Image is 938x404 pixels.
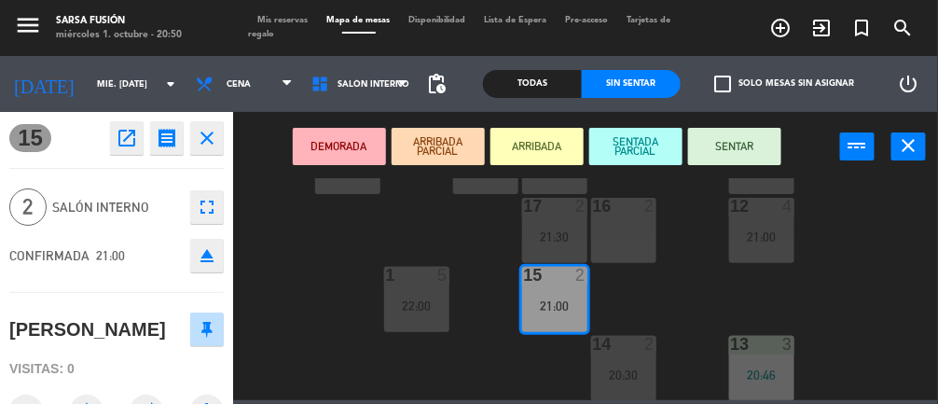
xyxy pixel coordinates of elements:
i: eject [196,244,218,267]
div: 12 [731,198,732,215]
span: CONFIRMADA [9,248,90,263]
i: arrow_drop_down [159,73,182,95]
div: 4 [782,198,793,215]
button: ARRIBADA [490,128,584,165]
div: 20:46 [729,369,794,382]
div: 5 [437,267,448,284]
div: 21:00 [522,300,587,313]
button: receipt [150,121,184,155]
span: Mapa de mesas [318,16,400,24]
span: 2 [9,188,47,226]
span: pending_actions [425,73,448,95]
span: 21:00 [96,248,125,263]
div: 21:00 [729,230,794,244]
span: Salón interno [52,197,181,218]
button: menu [14,11,42,45]
button: DEMORADA [293,128,386,165]
span: Disponibilidad [400,16,476,24]
div: 2 [644,336,655,353]
div: miércoles 1. octubre - 20:50 [56,28,182,42]
span: Tarjetas de regalo [249,16,671,38]
div: Sarsa Fusión [56,14,182,28]
div: 16 [593,198,594,215]
button: eject [190,239,224,272]
div: 2 [575,198,586,215]
i: turned_in_not [851,17,874,39]
span: Pre-acceso [557,16,618,24]
i: exit_to_app [810,17,833,39]
span: Cena [227,79,251,90]
button: open_in_new [110,121,144,155]
div: 2 [644,198,655,215]
i: search [892,17,915,39]
span: Salón interno [338,79,409,90]
button: SENTAR [688,128,781,165]
span: Mis reservas [249,16,318,24]
div: 3 [782,336,793,353]
i: power_input [847,134,869,157]
div: Visitas: 0 [9,353,224,385]
div: 13 [731,336,732,353]
button: fullscreen [190,190,224,224]
button: SENTADA PARCIAL [589,128,683,165]
div: 21:30 [522,230,587,244]
div: 2 [575,267,586,284]
i: add_circle_outline [769,17,792,39]
i: close [898,134,920,157]
div: Sin sentar [582,70,681,98]
button: close [891,132,926,160]
span: check_box_outline_blank [714,76,731,92]
div: Todas [483,70,582,98]
div: [PERSON_NAME] [9,314,166,345]
div: 14 [593,336,594,353]
i: close [196,127,218,149]
button: power_input [840,132,875,160]
div: 20:30 [591,369,656,382]
i: fullscreen [196,196,218,218]
i: receipt [156,127,178,149]
i: menu [14,11,42,39]
span: Lista de Espera [476,16,557,24]
div: 22:00 [384,300,449,313]
button: close [190,121,224,155]
i: open_in_new [116,127,138,149]
button: ARRIBADA PARCIAL [392,128,485,165]
div: 15 [524,267,525,284]
div: 17 [524,198,525,215]
div: 1 [386,267,387,284]
i: power_settings_new [897,73,919,95]
span: 15 [9,124,51,152]
label: Solo mesas sin asignar [714,76,854,92]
